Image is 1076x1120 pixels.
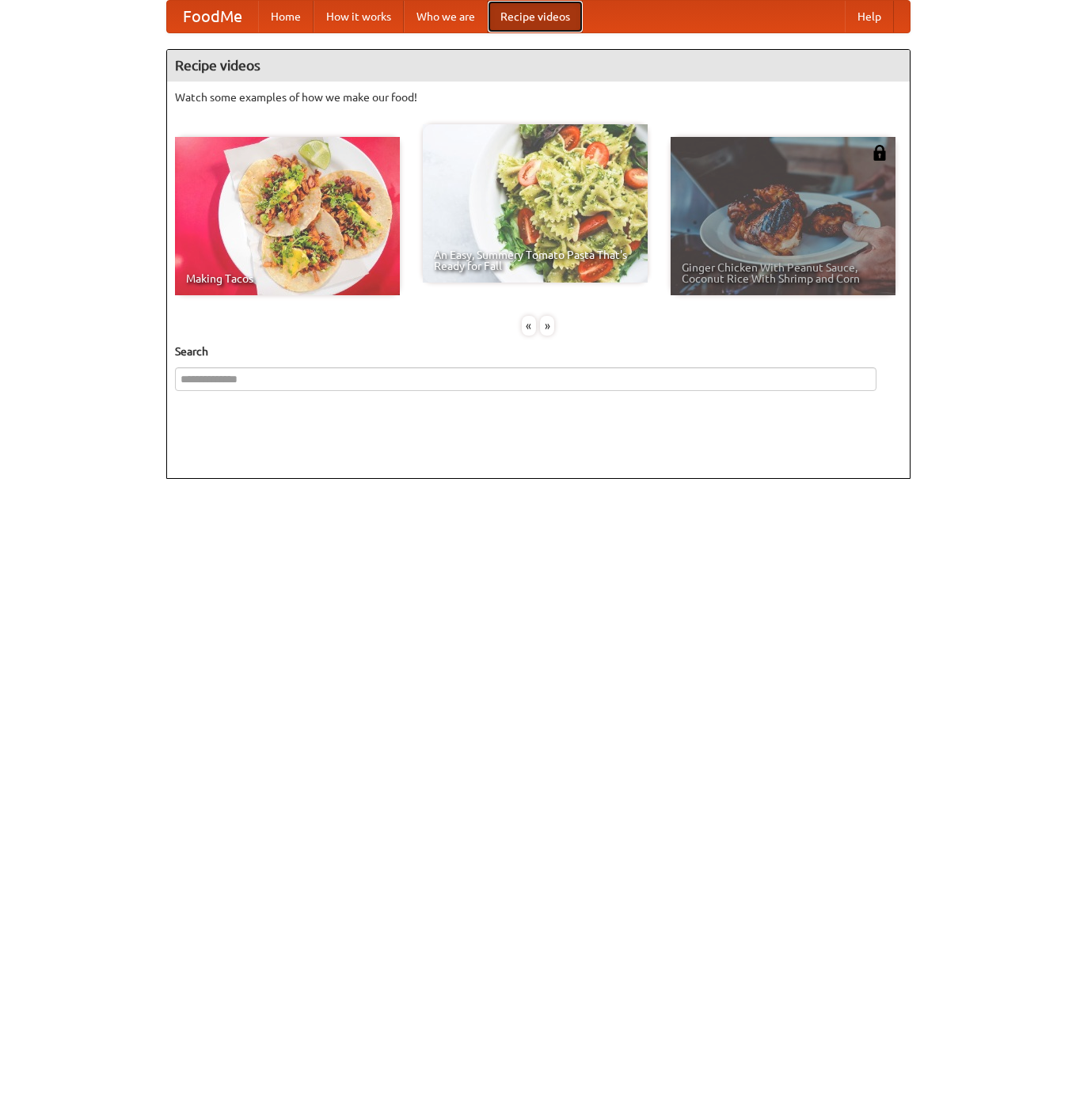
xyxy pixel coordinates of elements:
h5: Search [175,344,902,359]
div: « [522,316,536,336]
h4: Recipe videos [167,50,910,82]
a: Making Tacos [175,137,400,295]
a: How it works [314,1,404,32]
a: Home [258,1,314,32]
img: 483408.png [872,145,888,161]
a: Help [845,1,894,32]
a: An Easy, Summery Tomato Pasta That's Ready for Fall [423,124,648,283]
div: » [540,316,554,336]
a: Who we are [404,1,488,32]
span: Making Tacos [186,273,389,284]
span: An Easy, Summery Tomato Pasta That's Ready for Fall [434,249,637,271]
a: Recipe videos [488,1,583,32]
a: FoodMe [167,1,258,32]
p: Watch some examples of how we make our food! [175,89,902,105]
